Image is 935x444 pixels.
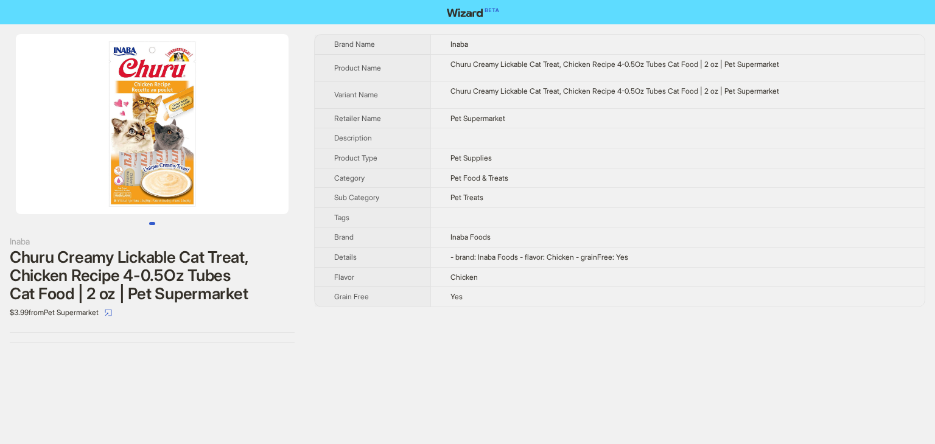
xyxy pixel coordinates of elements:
[334,292,369,301] span: Grain Free
[450,40,468,49] span: Inaba
[334,272,354,282] span: Flavor
[450,173,508,182] span: Pet Food & Treats
[334,232,354,241] span: Brand
[450,153,492,162] span: Pet Supplies
[334,153,377,162] span: Product Type
[334,133,372,142] span: Description
[450,60,905,69] div: Churu Creamy Lickable Cat Treat, Chicken Recipe 4-0.5Oz Tubes Cat Food | 2 oz | Pet Supermarket
[334,63,381,72] span: Product Name
[450,292,463,301] span: Yes
[149,222,155,225] button: Go to slide 1
[334,193,379,202] span: Sub Category
[450,114,505,123] span: Pet Supermarket
[450,252,628,262] span: - brand: Inaba Foods - flavor: Chicken - grainFree: Yes
[10,235,295,248] div: Inaba
[334,173,365,182] span: Category
[334,90,378,99] span: Variant Name
[334,40,375,49] span: Brand Name
[16,34,289,214] img: Churu Creamy Lickable Cat Treat, Chicken Recipe 4-0.5Oz Tubes Cat Food | 2 oz | Pet Supermarket C...
[105,309,112,316] span: select
[10,248,295,303] div: Churu Creamy Lickable Cat Treat, Chicken Recipe 4-0.5Oz Tubes Cat Food | 2 oz | Pet Supermarket
[450,86,905,96] div: Churu Creamy Lickable Cat Treat, Chicken Recipe 4-0.5Oz Tubes Cat Food | 2 oz | Pet Supermarket
[450,232,491,241] span: Inaba Foods
[334,213,349,222] span: Tags
[334,252,357,262] span: Details
[450,272,478,282] span: Chicken
[334,114,381,123] span: Retailer Name
[10,303,295,322] div: $3.99 from Pet Supermarket
[450,193,483,202] span: Pet Treats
